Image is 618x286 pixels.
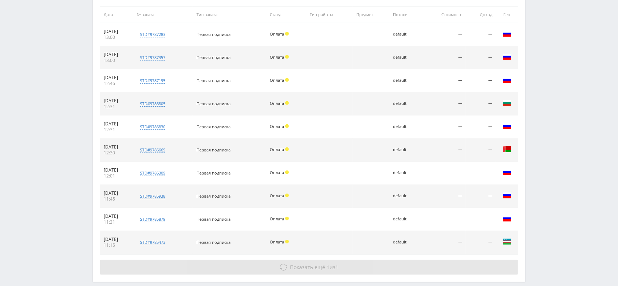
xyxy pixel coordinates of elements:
[503,191,511,200] img: rus.png
[393,194,419,198] div: default
[285,147,289,151] span: Холд
[503,145,511,154] img: blr.png
[353,7,389,23] th: Предмет
[270,147,284,152] span: Оплата
[306,7,352,23] th: Тип работы
[285,78,289,82] span: Холд
[503,237,511,246] img: uzb.png
[466,139,496,162] td: —
[104,144,129,150] div: [DATE]
[503,76,511,84] img: rus.png
[503,52,511,61] img: rus.png
[285,240,289,243] span: Холд
[104,236,129,242] div: [DATE]
[503,168,511,177] img: rus.png
[104,150,129,156] div: 12:30
[104,104,129,110] div: 12:31
[196,32,231,37] span: Первая подписка
[393,170,419,175] div: default
[196,147,231,153] span: Первая подписка
[104,81,129,87] div: 12:46
[466,231,496,254] td: —
[285,101,289,105] span: Холд
[270,54,284,60] span: Оплата
[270,31,284,37] span: Оплата
[104,98,129,104] div: [DATE]
[423,69,466,92] td: —
[270,216,284,221] span: Оплата
[327,264,330,271] span: 1
[466,115,496,139] td: —
[196,193,231,199] span: Первая подписка
[423,92,466,115] td: —
[285,124,289,128] span: Холд
[270,124,284,129] span: Оплата
[266,7,306,23] th: Статус
[503,29,511,38] img: rus.png
[503,99,511,107] img: bgr.png
[466,7,496,23] th: Доход
[285,170,289,174] span: Холд
[140,32,165,37] div: std#9787283
[496,7,518,23] th: Гео
[503,214,511,223] img: rus.png
[466,162,496,185] td: —
[423,23,466,46] td: —
[140,147,165,153] div: std#9786669
[104,121,129,127] div: [DATE]
[140,193,165,199] div: std#9785938
[196,124,231,129] span: Первая подписка
[104,52,129,58] div: [DATE]
[104,190,129,196] div: [DATE]
[423,185,466,208] td: —
[393,240,419,245] div: default
[140,170,165,176] div: std#9786309
[104,58,129,63] div: 13:00
[104,34,129,40] div: 13:00
[104,29,129,34] div: [DATE]
[393,147,419,152] div: default
[466,92,496,115] td: —
[196,78,231,83] span: Первая подписка
[100,7,133,23] th: Дата
[466,46,496,69] td: —
[466,208,496,231] td: —
[393,55,419,60] div: default
[140,124,165,130] div: std#9786830
[423,46,466,69] td: —
[270,170,284,175] span: Оплата
[285,217,289,220] span: Холд
[196,239,231,245] span: Первая подписка
[104,213,129,219] div: [DATE]
[466,23,496,46] td: —
[336,264,339,271] span: 1
[270,239,284,245] span: Оплата
[503,122,511,131] img: rus.png
[140,216,165,222] div: std#9785879
[104,173,129,179] div: 12:01
[423,231,466,254] td: —
[270,193,284,198] span: Оплата
[270,100,284,106] span: Оплата
[290,264,339,271] span: из
[270,77,284,83] span: Оплата
[285,194,289,197] span: Холд
[104,75,129,81] div: [DATE]
[196,101,231,106] span: Первая подписка
[196,55,231,60] span: Первая подписка
[285,55,289,59] span: Холд
[104,219,129,225] div: 11:31
[393,217,419,221] div: default
[104,196,129,202] div: 11:45
[423,208,466,231] td: —
[140,78,165,84] div: std#9787195
[423,115,466,139] td: —
[104,127,129,133] div: 12:31
[466,185,496,208] td: —
[140,239,165,245] div: std#9785473
[140,55,165,60] div: std#9787357
[196,216,231,222] span: Первая подписка
[193,7,266,23] th: Тип заказа
[393,124,419,129] div: default
[423,162,466,185] td: —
